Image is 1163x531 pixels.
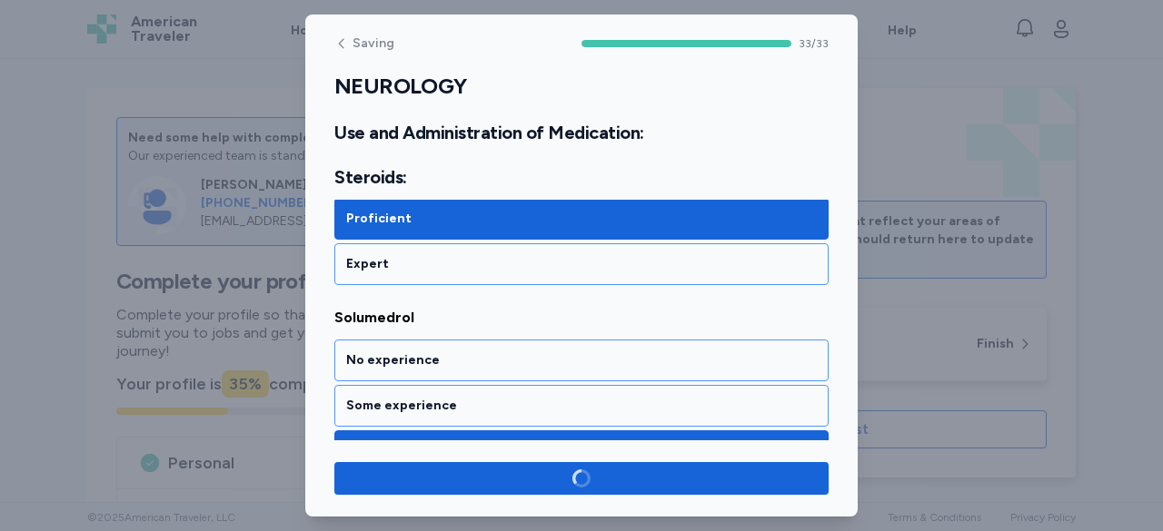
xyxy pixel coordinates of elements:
[353,37,394,50] span: Saving
[334,307,829,329] span: Solumedrol
[334,73,829,100] h1: NEUROLOGY
[346,351,817,369] div: No experience
[334,36,394,51] button: Saving
[346,255,817,273] div: Expert
[334,122,829,144] h2: Use and Administration of Medication:
[334,166,829,189] h2: Steroids:
[346,210,817,228] div: Proficient
[346,397,817,415] div: Some experience
[799,36,829,51] span: 33 / 33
